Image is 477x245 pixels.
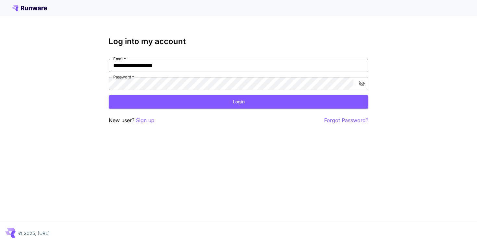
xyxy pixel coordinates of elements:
h3: Log into my account [109,37,368,46]
button: Sign up [136,116,154,124]
p: © 2025, [URL] [18,230,50,237]
p: New user? [109,116,154,124]
label: Email [113,56,126,62]
button: Login [109,95,368,109]
button: Forgot Password? [324,116,368,124]
button: toggle password visibility [356,78,368,89]
label: Password [113,74,134,80]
